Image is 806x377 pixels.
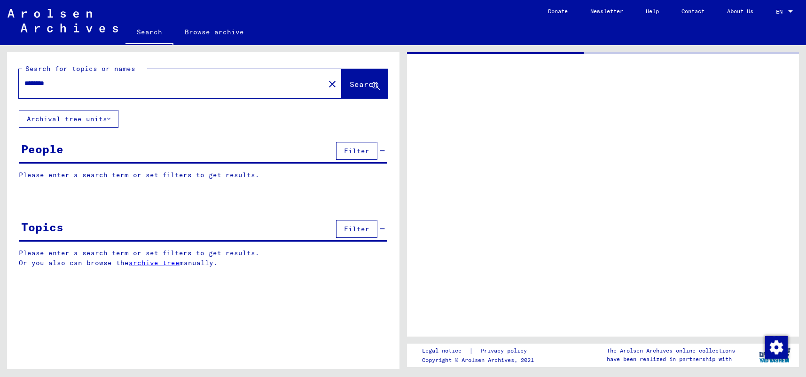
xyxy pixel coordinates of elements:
[21,141,63,157] div: People
[342,69,388,98] button: Search
[350,79,378,89] span: Search
[422,346,538,356] div: |
[327,79,338,90] mat-icon: close
[125,21,173,45] a: Search
[173,21,255,43] a: Browse archive
[776,8,786,15] span: EN
[757,343,792,367] img: yv_logo.png
[607,346,735,355] p: The Arolsen Archives online collections
[129,259,180,267] a: archive tree
[765,336,788,359] img: Change consent
[344,147,369,155] span: Filter
[19,248,388,268] p: Please enter a search term or set filters to get results. Or you also can browse the manually.
[19,170,387,180] p: Please enter a search term or set filters to get results.
[473,346,538,356] a: Privacy policy
[19,110,118,128] button: Archival tree units
[8,9,118,32] img: Arolsen_neg.svg
[336,142,377,160] button: Filter
[422,356,538,364] p: Copyright © Arolsen Archives, 2021
[323,74,342,93] button: Clear
[21,219,63,236] div: Topics
[765,336,787,358] div: Change consent
[344,225,369,233] span: Filter
[422,346,469,356] a: Legal notice
[336,220,377,238] button: Filter
[25,64,135,73] mat-label: Search for topics or names
[607,355,735,363] p: have been realized in partnership with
